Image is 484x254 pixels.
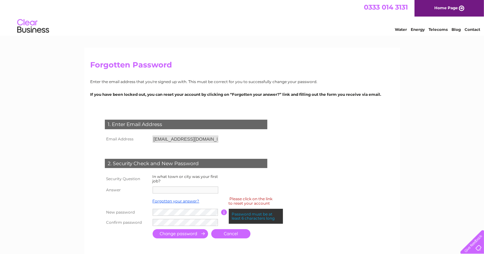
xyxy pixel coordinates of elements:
a: Energy [411,27,425,32]
th: Confirm password [103,217,151,228]
input: Submit [153,229,208,238]
div: 2. Security Check and New Password [105,159,267,168]
a: Contact [465,27,480,32]
p: Enter the email address that you're signed up with. This must be correct for you to successfully ... [90,79,394,85]
a: Blog [451,27,461,32]
a: Cancel [211,229,250,238]
div: Please click on the link to reset your account [229,195,273,207]
label: In what town or city was your first job? [153,174,218,183]
img: logo.png [17,17,49,36]
a: Forgotten your answer? [153,199,199,203]
th: Answer [103,185,151,195]
th: New password [103,207,151,217]
div: 1. Enter Email Address [105,120,267,129]
div: Clear Business is a trading name of Verastar Limited (registered in [GEOGRAPHIC_DATA] No. 3667643... [92,4,393,31]
div: Password must be at least 6 characters long [229,209,283,224]
h2: Forgotten Password [90,60,394,73]
a: 0333 014 3131 [364,3,408,11]
a: Water [395,27,407,32]
th: Email Address [103,134,151,144]
a: Telecoms [429,27,448,32]
p: If you have been locked out, you can reset your account by clicking on “Forgotten your answer?” l... [90,91,394,97]
th: Security Question [103,173,151,185]
input: Information [221,209,227,215]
